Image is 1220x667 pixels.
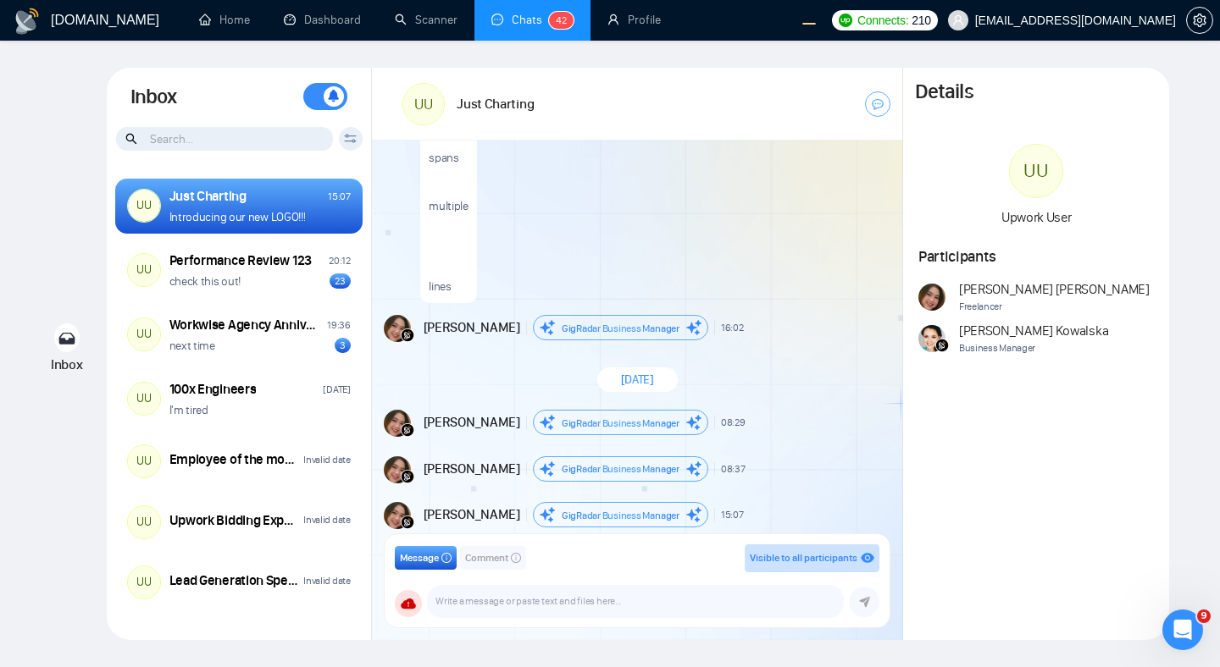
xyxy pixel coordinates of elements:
[199,13,250,27] a: homeHome
[424,413,520,432] span: [PERSON_NAME]
[491,13,574,27] a: messageChats42
[424,505,520,524] span: [PERSON_NAME]
[303,573,350,589] div: Invalid date
[169,571,299,590] div: Lead Generation Specialist Needed for Growing Business
[952,14,964,26] span: user
[116,127,333,151] input: Search...
[1001,209,1072,225] span: Upwork User
[401,328,414,342] img: gigradar-bm.png
[400,550,439,566] span: Message
[935,339,949,352] img: gigradar-bm.png
[721,462,746,476] span: 08:37
[556,14,562,26] span: 4
[424,460,520,478] span: [PERSON_NAME]
[403,84,444,124] div: UU
[1186,7,1213,34] button: setting
[915,80,973,105] h1: Details
[959,280,1150,299] span: [PERSON_NAME] [PERSON_NAME]
[429,21,469,295] p: this text spans multiple lines
[14,8,41,35] img: logo
[169,402,208,418] p: I'm tired
[169,209,306,225] p: Introducing our new LOGO!!!
[303,512,350,528] div: Invalid date
[1186,14,1213,27] a: setting
[912,11,930,30] span: 210
[128,566,160,598] div: UU
[549,12,574,29] sup: 42
[327,317,351,333] div: 19:36
[284,13,361,27] a: dashboardDashboard
[562,417,679,429] span: GigRadar Business Manager
[562,510,679,521] span: GigRadar Business Manager
[169,273,241,289] p: check this out!
[128,190,160,222] div: UU
[303,452,350,468] div: Invalid date
[959,299,1150,315] span: Freelancer
[861,551,874,565] span: eye
[335,338,351,353] div: 3
[918,247,1155,266] h1: Participants
[328,189,351,205] div: 15:07
[511,553,521,563] span: info-circle
[621,372,654,388] span: [DATE]
[721,416,746,429] span: 08:29
[125,130,140,148] span: search
[169,380,257,399] div: 100x Engineers
[128,254,160,286] div: UU
[329,253,351,269] div: 20:12
[959,340,1108,356] span: Business Manager
[128,506,160,538] div: UU
[395,546,457,570] button: Messageinfo-circle
[128,383,160,415] div: UU
[457,95,534,113] h1: Just Charting
[441,553,452,563] span: info-circle
[401,515,414,529] img: gigradar-bm.png
[721,508,744,521] span: 15:07
[562,14,567,26] span: 2
[562,463,679,475] span: GigRadar Business Manager
[51,356,83,372] span: Inbox
[323,382,350,398] div: [DATE]
[607,13,661,27] a: userProfile
[128,445,160,477] div: UU
[169,316,323,334] div: Workwise Agency Anniversary (2026) 🥳
[323,627,350,643] div: [DATE]
[169,450,299,469] div: Employee of the month ([DATE])
[839,14,852,27] img: upwork-logo.png
[128,318,160,350] div: UU
[169,338,215,354] p: next time
[384,456,411,483] img: Andrian
[1162,609,1203,650] iframe: Intercom live chat
[384,502,411,529] img: Andrian
[384,410,411,437] img: Andrian
[424,318,520,337] span: [PERSON_NAME]
[465,550,508,566] span: Comment
[750,552,857,564] span: Visible to all participants
[918,284,945,311] img: Andrian Marsella
[169,626,277,645] div: Promotion Rounds
[395,13,457,27] a: searchScanner
[384,315,411,342] img: Andrian
[1010,145,1062,197] div: UU
[721,321,744,334] span: 16:02
[959,322,1108,340] span: [PERSON_NAME] Kowalska
[401,423,414,437] img: gigradar-bm.png
[169,511,299,530] div: Upwork Bidding Expert Needed
[460,546,526,570] button: Commentinfo-circle
[401,470,414,483] img: gigradar-bm.png
[169,187,247,206] div: Just Charting
[330,273,351,289] div: 23
[918,325,945,352] img: Agnieszka Kowalska
[169,251,312,270] div: Performance Review 123
[1197,609,1211,623] span: 9
[857,11,908,30] span: Connects:
[130,83,177,112] h1: Inbox
[1187,14,1212,27] span: setting
[562,322,679,334] span: GigRadar Business Manager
